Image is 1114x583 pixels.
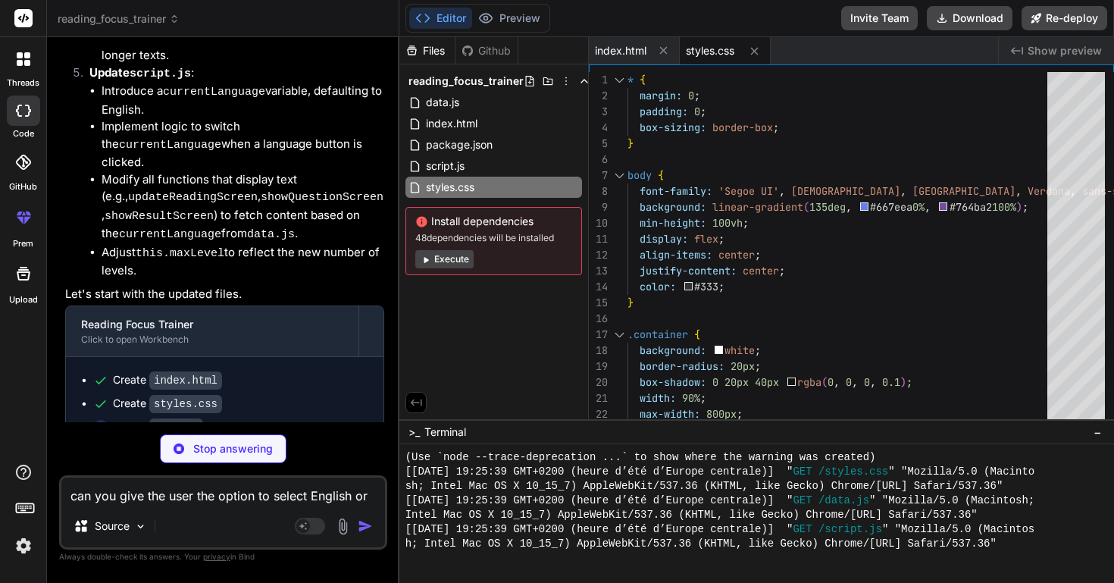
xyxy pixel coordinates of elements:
[415,250,474,268] button: Execute
[640,89,682,102] span: margin:
[841,6,918,30] button: Invite Team
[724,375,749,389] span: 20px
[128,191,258,204] code: updateReadingScreen
[149,418,203,437] code: data.js
[589,231,608,247] div: 11
[472,8,546,29] button: Preview
[589,406,608,422] div: 22
[818,494,869,508] span: /data.js
[415,232,572,244] span: 48 dependencies will be installed
[589,327,608,343] div: 17
[731,359,755,373] span: 20px
[334,518,352,535] img: attachment
[9,180,37,193] label: GitHub
[912,200,925,214] span: 0%
[900,184,906,198] span: ,
[589,375,608,390] div: 20
[1022,6,1107,30] button: Re-deploy
[743,264,779,277] span: center
[627,296,634,309] span: }
[9,293,38,306] label: Upload
[119,139,221,152] code: currentLanguage
[149,395,222,413] code: styles.css
[640,375,706,389] span: box-shadow:
[163,86,265,99] code: currentLanguage
[870,200,912,214] span: #667eea
[640,105,688,118] span: padding:
[640,216,706,230] span: min-height:
[1015,200,1022,214] span: )
[712,216,743,230] span: 100vh
[589,72,608,88] div: 1
[694,105,700,118] span: 0
[949,200,991,214] span: #764ba2
[694,232,718,246] span: flex
[640,232,688,246] span: display:
[694,328,700,341] span: {
[700,105,706,118] span: ;
[821,375,828,389] span: (
[900,375,906,389] span: )
[203,552,230,561] span: privacy
[589,263,608,279] div: 13
[102,118,384,171] li: Implement logic to switch the when a language button is clicked.
[102,83,384,118] li: Introduce a variable, defaulting to English.
[589,120,608,136] div: 4
[627,168,652,182] span: body
[870,375,876,389] span: ,
[712,375,718,389] span: 0
[712,121,773,134] span: border-box
[686,43,734,58] span: styles.css
[589,311,608,327] div: 16
[888,465,1034,479] span: " "Mozilla/5.0 (Macinto
[779,184,785,198] span: ,
[793,522,812,537] span: GET
[640,200,706,214] span: background:
[912,184,1015,198] span: [GEOGRAPHIC_DATA]
[869,494,1034,508] span: " "Mozilla/5.0 (Macintosh;
[405,465,793,479] span: [[DATE] 19:25:39 GMT+0200 (heure d’été d’Europe centrale)] "
[65,286,384,303] p: Let's start with the updated files.
[358,519,373,534] img: icon
[589,343,608,359] div: 18
[595,43,646,58] span: index.html
[882,522,1034,537] span: " "Mozilla/5.0 (Macintos
[640,264,737,277] span: justify-content:
[1094,425,1102,440] span: −
[589,88,608,104] div: 2
[640,407,700,421] span: max-width:
[718,280,724,293] span: ;
[755,375,779,389] span: 40px
[59,550,387,564] p: Always double-check its answers. Your in Bind
[589,183,608,199] div: 8
[640,359,724,373] span: border-radius:
[589,279,608,295] div: 14
[737,407,743,421] span: ;
[261,191,383,204] code: showQuestionScreen
[640,280,676,293] span: color:
[13,237,33,250] label: prem
[399,43,455,58] div: Files
[688,89,694,102] span: 0
[134,520,147,533] img: Pick Models
[130,67,191,80] code: script.js
[119,228,221,241] code: currentLanguage
[409,8,472,29] button: Editor
[640,248,712,262] span: align-items:
[846,375,852,389] span: 0
[846,200,852,214] span: ,
[743,216,749,230] span: ;
[1015,184,1022,198] span: ,
[102,171,384,244] li: Modify all functions that display text (e.g., , , ) to fetch content based on the from .
[627,328,688,341] span: .container
[405,508,978,522] span: Intel Mac OS X 10_15_7) AppleWebKit/537.36 (KHTML, like Gecko) Chrome/[URL] Safari/537.36"
[627,136,634,150] span: }
[589,152,608,168] div: 6
[247,228,295,241] code: data.js
[405,479,1003,494] span: sh; Intel Mac OS X 10_15_7) AppleWebKit/537.36 (KHTML, like Gecko) Chrome/[URL] Safari/537.36"
[415,214,572,229] span: Install dependencies
[136,247,224,260] code: this.maxLevel
[712,200,803,214] span: linear-gradient
[405,450,876,465] span: (Use `node --trace-deprecation ...` to show where the warning was created)
[640,121,706,134] span: box-sizing:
